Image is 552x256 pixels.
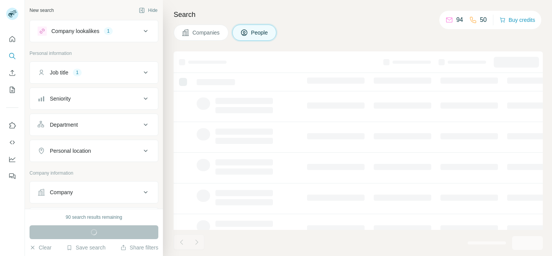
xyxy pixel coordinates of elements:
[50,147,91,155] div: Personal location
[6,32,18,46] button: Quick start
[480,15,487,25] p: 50
[30,50,158,57] p: Personal information
[50,121,78,129] div: Department
[50,69,68,76] div: Job title
[30,142,158,160] button: Personal location
[30,63,158,82] button: Job title1
[499,15,535,25] button: Buy credits
[66,214,122,221] div: 90 search results remaining
[50,188,73,196] div: Company
[104,28,113,35] div: 1
[192,29,220,36] span: Companies
[6,135,18,149] button: Use Surfe API
[174,9,543,20] h4: Search
[30,183,158,201] button: Company
[133,5,163,16] button: Hide
[6,119,18,132] button: Use Surfe on LinkedIn
[6,66,18,80] button: Enrich CSV
[30,7,54,14] div: New search
[73,69,82,76] div: 1
[30,170,158,177] p: Company information
[30,116,158,134] button: Department
[6,169,18,183] button: Feedback
[6,83,18,97] button: My lists
[66,244,105,251] button: Save search
[30,244,51,251] button: Clear
[30,22,158,40] button: Company lookalikes1
[6,152,18,166] button: Dashboard
[6,49,18,63] button: Search
[30,89,158,108] button: Seniority
[120,244,158,251] button: Share filters
[251,29,269,36] span: People
[456,15,463,25] p: 94
[51,27,99,35] div: Company lookalikes
[50,95,71,102] div: Seniority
